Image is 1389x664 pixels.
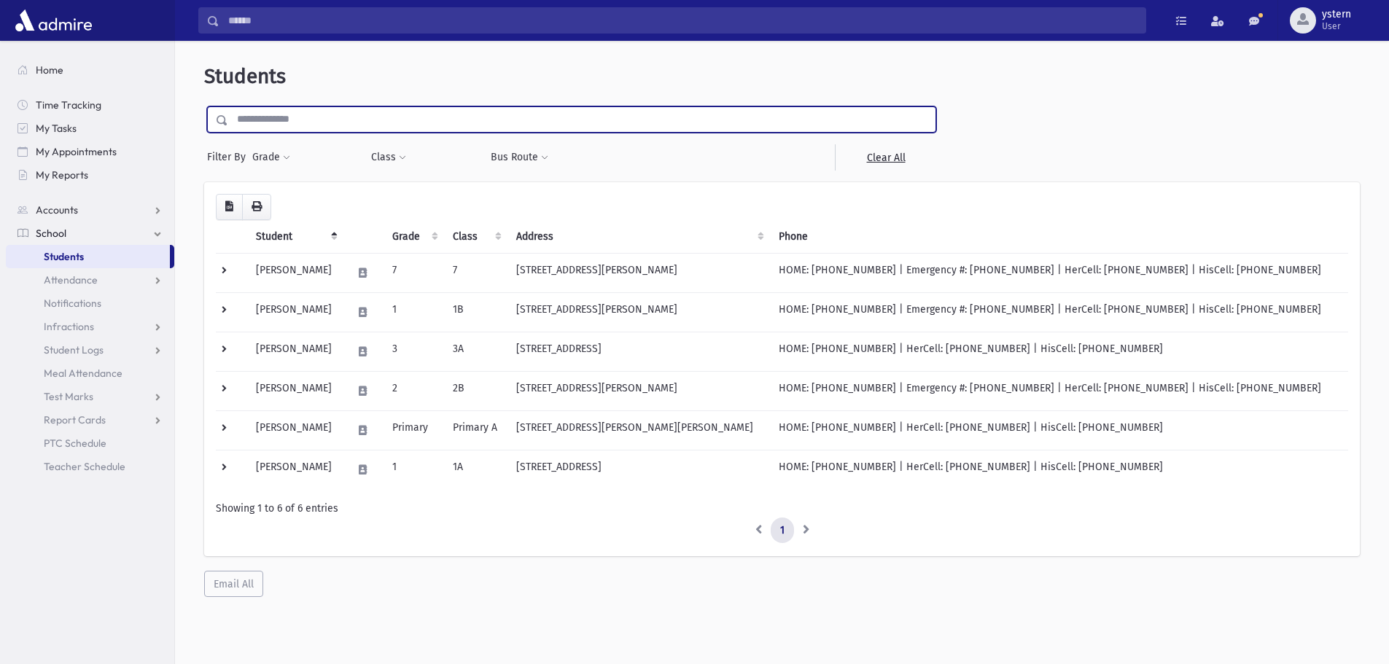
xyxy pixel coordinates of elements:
span: My Reports [36,168,88,181]
a: Test Marks [6,385,174,408]
a: Infractions [6,315,174,338]
td: [STREET_ADDRESS] [507,332,770,371]
td: 3A [444,332,508,371]
td: [PERSON_NAME] [247,292,343,332]
span: User [1322,20,1351,32]
td: [PERSON_NAME] [247,450,343,489]
th: Phone [770,220,1348,254]
span: Students [204,64,286,88]
span: My Tasks [36,122,77,135]
span: Home [36,63,63,77]
span: Filter By [207,149,252,165]
td: 2 [384,371,444,410]
button: CSV [216,194,243,220]
td: [PERSON_NAME] [247,371,343,410]
a: Accounts [6,198,174,222]
td: HOME: [PHONE_NUMBER] | HerCell: [PHONE_NUMBER] | HisCell: [PHONE_NUMBER] [770,332,1348,371]
span: Report Cards [44,413,106,426]
td: 1 [384,292,444,332]
a: Time Tracking [6,93,174,117]
td: Primary A [444,410,508,450]
a: Clear All [835,144,936,171]
td: 1 [384,450,444,489]
a: Report Cards [6,408,174,431]
td: HOME: [PHONE_NUMBER] | Emergency #: [PHONE_NUMBER] | HerCell: [PHONE_NUMBER] | HisCell: [PHONE_NU... [770,371,1348,410]
span: Student Logs [44,343,104,356]
th: Class: activate to sort column ascending [444,220,508,254]
a: My Appointments [6,140,174,163]
button: Email All [204,571,263,597]
td: 1B [444,292,508,332]
button: Grade [252,144,291,171]
button: Class [370,144,407,171]
td: [STREET_ADDRESS][PERSON_NAME] [507,292,770,332]
a: School [6,222,174,245]
img: AdmirePro [12,6,96,35]
span: Infractions [44,320,94,333]
span: Accounts [36,203,78,216]
span: PTC Schedule [44,437,106,450]
td: 3 [384,332,444,371]
td: [PERSON_NAME] [247,253,343,292]
button: Bus Route [490,144,549,171]
span: Teacher Schedule [44,460,125,473]
span: My Appointments [36,145,117,158]
span: Notifications [44,297,101,310]
td: 1A [444,450,508,489]
a: Students [6,245,170,268]
span: ystern [1322,9,1351,20]
a: Home [6,58,174,82]
a: PTC Schedule [6,431,174,455]
button: Print [242,194,271,220]
a: Meal Attendance [6,362,174,385]
th: Student: activate to sort column descending [247,220,343,254]
a: Teacher Schedule [6,455,174,478]
td: 7 [444,253,508,292]
div: Showing 1 to 6 of 6 entries [216,501,1348,516]
td: 7 [384,253,444,292]
td: [STREET_ADDRESS][PERSON_NAME][PERSON_NAME] [507,410,770,450]
td: Primary [384,410,444,450]
td: 2B [444,371,508,410]
input: Search [219,7,1145,34]
td: HOME: [PHONE_NUMBER] | HerCell: [PHONE_NUMBER] | HisCell: [PHONE_NUMBER] [770,450,1348,489]
a: 1 [771,517,794,544]
span: Meal Attendance [44,367,122,380]
td: [STREET_ADDRESS][PERSON_NAME] [507,371,770,410]
span: School [36,227,66,240]
td: [PERSON_NAME] [247,410,343,450]
td: [PERSON_NAME] [247,332,343,371]
td: HOME: [PHONE_NUMBER] | Emergency #: [PHONE_NUMBER] | HerCell: [PHONE_NUMBER] | HisCell: [PHONE_NU... [770,292,1348,332]
td: HOME: [PHONE_NUMBER] | HerCell: [PHONE_NUMBER] | HisCell: [PHONE_NUMBER] [770,410,1348,450]
td: [STREET_ADDRESS][PERSON_NAME] [507,253,770,292]
span: Time Tracking [36,98,101,112]
span: Students [44,250,84,263]
a: My Reports [6,163,174,187]
span: Attendance [44,273,98,286]
a: Notifications [6,292,174,315]
td: HOME: [PHONE_NUMBER] | Emergency #: [PHONE_NUMBER] | HerCell: [PHONE_NUMBER] | HisCell: [PHONE_NU... [770,253,1348,292]
th: Grade: activate to sort column ascending [384,220,444,254]
a: My Tasks [6,117,174,140]
td: [STREET_ADDRESS] [507,450,770,489]
a: Attendance [6,268,174,292]
span: Test Marks [44,390,93,403]
a: Student Logs [6,338,174,362]
th: Address: activate to sort column ascending [507,220,770,254]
